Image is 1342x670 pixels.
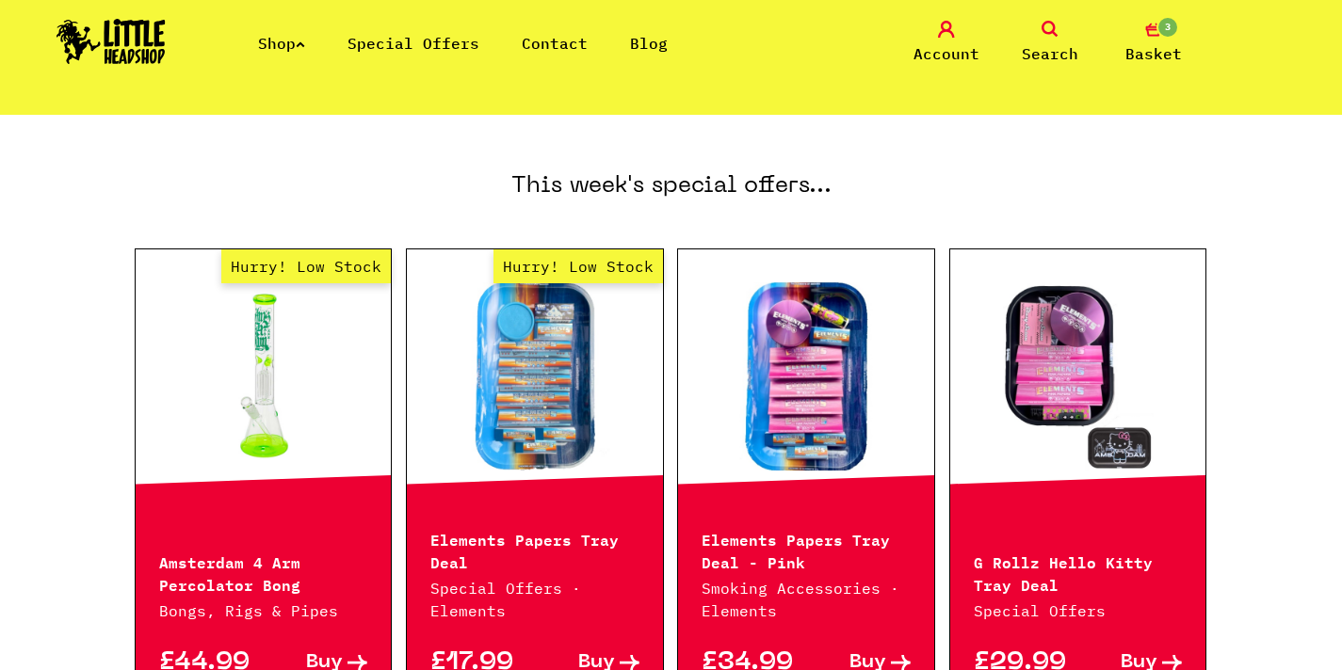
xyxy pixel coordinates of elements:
span: Hurry! Low Stock [493,249,663,283]
span: Account [914,42,979,65]
a: Search [1003,21,1097,65]
span: Search [1022,42,1078,65]
p: Amsterdam 4 Arm Percolator Bong [159,550,368,595]
a: Special Offers [348,34,479,53]
p: Smoking Accessories · Elements [702,577,911,622]
p: Bongs, Rigs & Pipes [159,599,368,622]
a: Hurry! Low Stock [407,282,663,471]
a: Blog [630,34,668,53]
span: Hurry! Low Stock [221,249,391,283]
h3: This week's special offers... [135,98,1208,248]
a: Hurry! Low Stock [136,282,392,471]
span: Basket [1125,42,1182,65]
p: Special Offers [974,599,1183,622]
span: 3 [1156,16,1179,39]
a: 3 Basket [1107,21,1201,65]
p: Elements Papers Tray Deal - Pink [702,527,911,572]
a: Shop [258,34,305,53]
p: Special Offers · Elements [430,577,639,622]
p: Elements Papers Tray Deal [430,527,639,572]
a: Contact [522,34,588,53]
img: Little Head Shop Logo [57,19,166,64]
p: G Rollz Hello Kitty Tray Deal [974,550,1183,595]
